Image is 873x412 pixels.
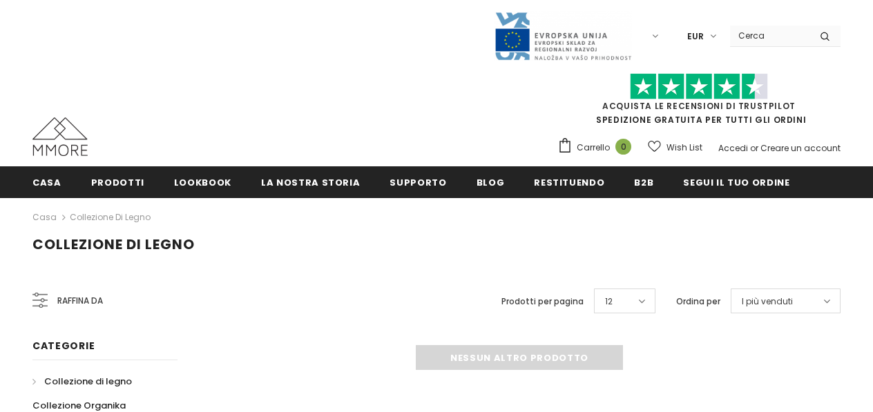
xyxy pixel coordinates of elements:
a: Creare un account [760,142,841,154]
span: SPEDIZIONE GRATUITA PER TUTTI GLI ORDINI [557,79,841,126]
span: Carrello [577,141,610,155]
span: I più venduti [742,295,793,308]
span: EUR [687,30,704,43]
span: Lookbook [174,176,231,189]
span: La nostra storia [261,176,360,189]
a: Javni Razpis [494,30,632,41]
a: Prodotti [91,166,144,197]
a: La nostra storia [261,166,360,197]
img: Javni Razpis [494,11,632,61]
input: Search Site [730,26,809,46]
span: supporto [390,176,446,189]
a: Accedi [718,142,748,154]
label: Prodotti per pagina [501,295,584,308]
span: Categorie [32,339,95,353]
a: Segui il tuo ordine [683,166,789,197]
span: 12 [605,295,613,308]
a: B2B [634,166,653,197]
span: or [750,142,758,154]
a: Acquista le recensioni di TrustPilot [602,100,796,112]
a: Collezione di legno [32,369,132,393]
a: Casa [32,166,61,197]
span: Wish List [666,141,702,155]
img: Fidati di Pilot Stars [630,73,768,100]
span: Segui il tuo ordine [683,176,789,189]
span: Restituendo [534,176,604,189]
span: Collezione di legno [32,235,195,254]
label: Ordina per [676,295,720,308]
span: Casa [32,176,61,189]
span: Collezione Organika [32,399,126,412]
a: Collezione di legno [70,211,151,223]
a: Wish List [648,135,702,159]
a: Blog [477,166,505,197]
a: Carrello 0 [557,137,638,158]
span: 0 [615,139,631,155]
span: Prodotti [91,176,144,189]
a: Lookbook [174,166,231,197]
a: Restituendo [534,166,604,197]
a: Casa [32,209,57,226]
span: Raffina da [57,293,103,308]
span: Collezione di legno [44,375,132,388]
img: Casi MMORE [32,117,88,156]
a: supporto [390,166,446,197]
span: B2B [634,176,653,189]
span: Blog [477,176,505,189]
